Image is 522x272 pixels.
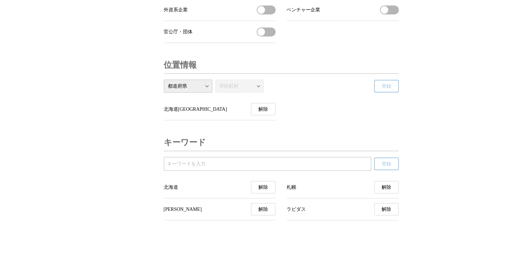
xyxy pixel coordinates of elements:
span: ベンチャー企業 [287,7,320,13]
select: 市区町村 [215,79,264,93]
span: 外資系企業 [164,7,188,13]
span: 札幌 [287,184,296,191]
span: 北海道 [164,184,178,191]
button: ラピダスの受信を解除 [374,203,399,216]
button: 登録 [374,80,399,93]
span: [PERSON_NAME] [164,207,202,212]
button: 登録 [374,157,399,170]
span: 解除 [382,184,391,191]
button: 札幌の受信を解除 [374,181,399,194]
select: 都道府県 [164,79,212,93]
span: 解除 [258,184,268,191]
button: 新千歳の受信を解除 [251,203,276,216]
span: 解除 [258,106,268,112]
h3: 位置情報 [164,57,197,73]
span: ラピダス [287,206,306,213]
span: 登録 [382,83,391,89]
span: 官公庁・団体 [164,29,193,35]
span: 解除 [382,206,391,213]
span: 北海道[GEOGRAPHIC_DATA] [164,106,227,112]
button: 北海道の受信を解除 [251,181,276,194]
h3: キーワード [164,134,206,151]
span: 解除 [258,206,268,213]
button: 北海道札幌市の受信を解除 [251,103,276,116]
span: 登録 [382,161,391,167]
input: 受信するキーワードを登録する [167,160,368,168]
